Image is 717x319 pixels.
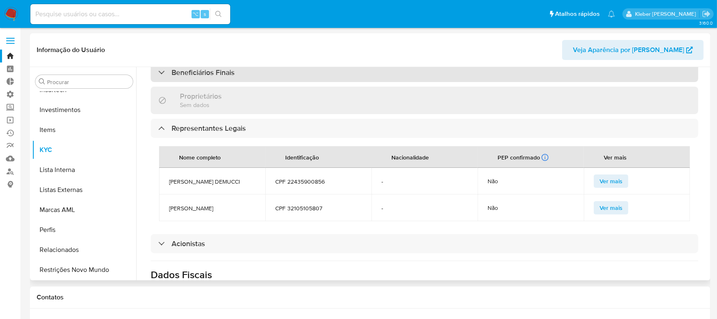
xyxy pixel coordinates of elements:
[151,119,698,138] div: Representantes Legais
[32,240,136,260] button: Relacionados
[32,120,136,140] button: Items
[151,234,698,253] div: Acionistas
[151,269,698,281] h1: Dados Fiscais
[555,10,600,18] span: Atalhos rápidos
[37,293,704,302] h1: Contatos
[594,201,628,214] button: Ver mais
[32,220,136,240] button: Perfis
[594,147,637,167] div: Ver mais
[180,101,222,109] p: Sem dados
[32,180,136,200] button: Listas Externas
[37,46,105,54] h1: Informação do Usuário
[381,204,468,212] span: -
[381,178,468,185] span: -
[702,10,711,18] a: Sair
[498,153,549,162] div: PEP confirmado
[32,160,136,180] button: Lista Interna
[32,100,136,120] button: Investimentos
[275,178,361,185] span: CPF 22435900856
[600,175,622,187] span: Ver mais
[39,78,45,85] button: Procurar
[172,239,205,248] h3: Acionistas
[210,8,227,20] button: search-icon
[635,10,699,18] p: kleber.bueno@mercadolivre.com
[608,10,615,17] a: Notificações
[275,204,361,212] span: CPF 32105105807
[381,147,439,167] div: Nacionalidade
[594,174,628,188] button: Ver mais
[562,40,704,60] button: Veja Aparência por [PERSON_NAME]
[169,147,231,167] div: Nome completo
[32,200,136,220] button: Marcas AML
[180,92,222,101] h3: Proprietários
[488,204,574,212] div: Não
[600,202,622,214] span: Ver mais
[169,204,255,212] span: [PERSON_NAME]
[172,124,246,133] h3: Representantes Legais
[275,147,329,167] div: Identificação
[47,78,129,86] input: Procurar
[192,10,199,18] span: ⌥
[32,140,136,160] button: KYC
[30,9,230,20] input: Pesquise usuários ou casos...
[151,87,698,114] div: ProprietáriosSem dados
[151,63,698,82] div: Beneficiários Finais
[172,68,234,77] h3: Beneficiários Finais
[204,10,206,18] span: s
[32,260,136,280] button: Restrições Novo Mundo
[573,40,684,60] span: Veja Aparência por [PERSON_NAME]
[488,177,574,185] div: Não
[169,178,255,185] span: [PERSON_NAME] DEMUCCI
